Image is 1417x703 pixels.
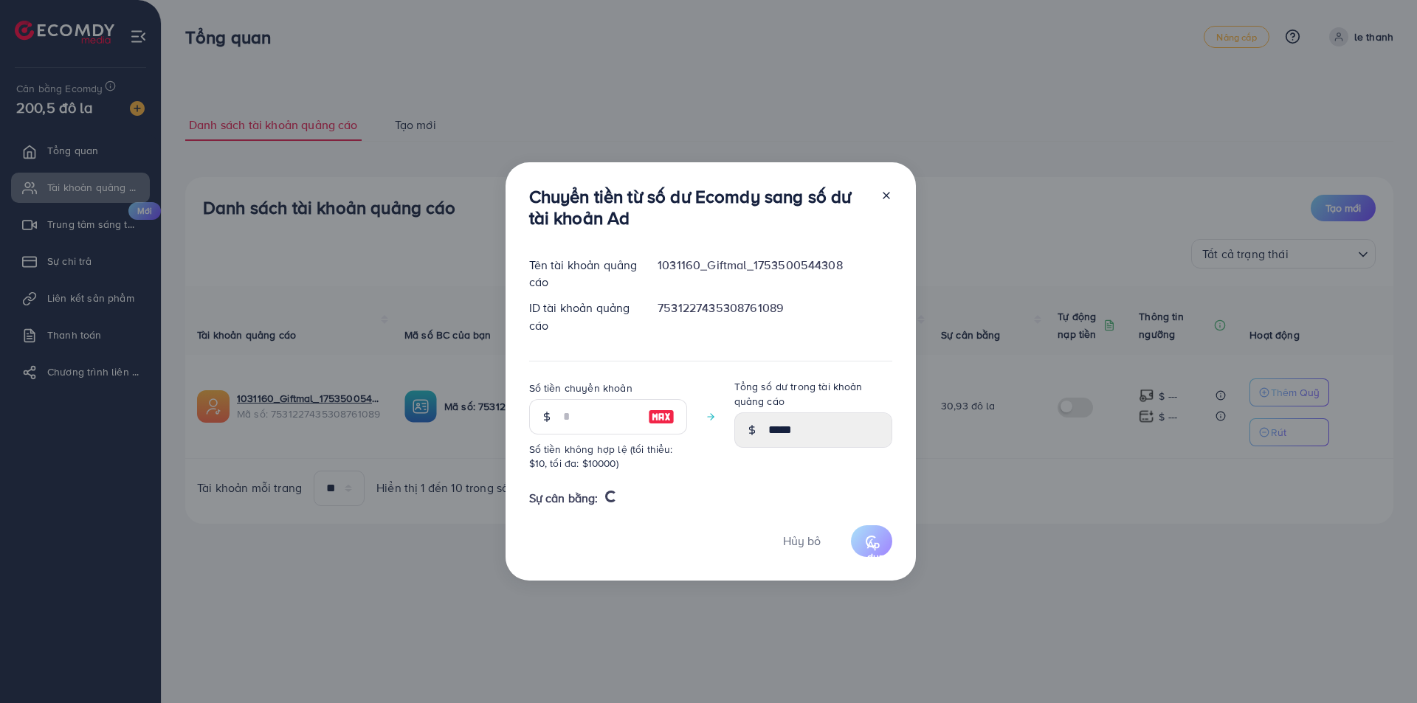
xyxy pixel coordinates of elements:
font: Áp dụng [861,536,887,568]
font: Số tiền chuyển khoản [529,381,632,395]
font: Chuyển tiền từ số dư Ecomdy sang số dư tài khoản Ad [529,184,852,230]
font: ID tài khoản quảng cáo [529,299,630,333]
button: Hủy bỏ [765,525,839,557]
font: Sự cân bằng: [529,490,599,506]
font: Hủy bỏ [783,533,821,549]
font: Số tiền không hợp lệ (tối thiểu: $10, tối đa: $10000) [529,442,673,471]
iframe: Trò chuyện [1354,637,1406,692]
font: 1031160_Giftmal_1753500544308 [658,257,843,273]
font: 7531227435308761089 [658,299,784,316]
font: Tên tài khoản quảng cáo [529,257,638,290]
img: hình ảnh [648,408,675,426]
font: Tổng số dư trong tài khoản quảng cáo [734,379,863,409]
